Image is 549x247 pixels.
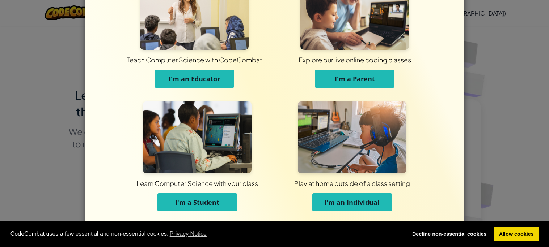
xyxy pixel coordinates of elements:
[175,198,219,207] span: I'm a Student
[143,101,252,173] img: For Students
[157,193,237,211] button: I'm a Student
[10,229,402,239] span: CodeCombat uses a few essential and non-essential cookies.
[407,227,491,242] a: deny cookies
[312,193,392,211] button: I'm an Individual
[169,229,208,239] a: learn more about cookies
[169,55,541,64] div: Explore our live online coding classes
[335,74,375,83] span: I'm a Parent
[155,70,234,88] button: I'm an Educator
[174,179,530,188] div: Play at home outside of a class setting
[324,198,380,207] span: I'm an Individual
[494,227,539,242] a: allow cookies
[169,74,220,83] span: I'm an Educator
[298,101,406,173] img: For Individuals
[315,70,394,88] button: I'm a Parent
